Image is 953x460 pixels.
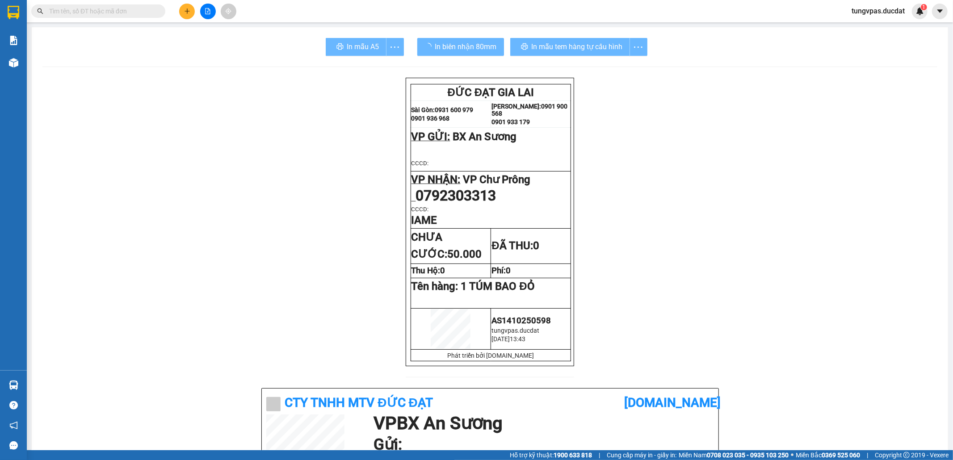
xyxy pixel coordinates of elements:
[9,58,18,67] img: warehouse-icon
[510,335,525,343] span: 13:43
[435,106,474,113] strong: 0931 600 979
[707,452,789,459] strong: 0708 023 035 - 0935 103 250
[679,450,789,460] span: Miền Nam
[411,350,571,361] td: Phát triển bởi [DOMAIN_NAME]
[903,452,910,458] span: copyright
[448,248,482,260] span: 50.000
[607,450,676,460] span: Cung cấp máy in - giấy in:
[205,8,211,14] span: file-add
[4,48,62,58] li: VP BX An Sương
[453,130,517,143] span: BX An Sương
[491,239,539,252] strong: ĐÃ THU:
[491,327,539,334] span: tungvpas.ducdat
[4,4,130,38] li: CTy TNHH MTV ĐỨC ĐẠT
[411,173,461,186] span: VP NHẬN:
[791,453,793,457] span: ⚪️
[463,173,531,186] span: VP Chư Prông
[411,106,435,113] strong: Sài Gòn:
[533,239,539,252] span: 0
[225,8,231,14] span: aim
[435,41,497,52] span: In biên nhận 80mm
[424,43,435,50] span: loading
[411,214,437,226] span: IAME
[461,280,535,293] span: 1 TÚM BAO ĐỎ
[9,421,18,430] span: notification
[411,206,429,213] span: CCCD:
[491,103,541,110] strong: [PERSON_NAME]:
[374,432,710,457] h1: Gửi:
[411,266,445,276] strong: Thu Hộ:
[417,38,504,56] button: In biên nhận 80mm
[844,5,912,17] span: tungvpas.ducdat
[9,36,18,45] img: solution-icon
[374,414,710,432] h1: VP BX An Sương
[411,231,482,260] strong: CHƯA CƯỚC:
[491,316,551,326] span: AS1410250598
[822,452,860,459] strong: 0369 525 060
[916,7,924,15] img: icon-new-feature
[62,48,119,58] li: VP VP Chư Prông
[221,4,236,19] button: aim
[411,160,429,167] span: CCCD:
[179,4,195,19] button: plus
[441,266,445,276] span: 0
[796,450,860,460] span: Miền Bắc
[448,86,534,99] span: ĐỨC ĐẠT GIA LAI
[285,395,433,410] b: CTy TNHH MTV ĐỨC ĐẠT
[9,381,18,390] img: warehouse-icon
[491,266,511,276] strong: Phí:
[411,280,535,293] span: Tên hàng:
[9,441,18,450] span: message
[491,118,530,125] strong: 0901 933 179
[62,60,68,66] span: environment
[416,187,496,204] span: 0792303313
[8,6,19,19] img: logo-vxr
[491,335,510,343] span: [DATE]
[9,401,18,410] span: question-circle
[921,4,927,10] sup: 1
[922,4,925,10] span: 1
[411,130,450,143] span: VP GỬI:
[599,450,600,460] span: |
[37,8,43,14] span: search
[184,8,190,14] span: plus
[932,4,948,19] button: caret-down
[200,4,216,19] button: file-add
[491,103,567,117] strong: 0901 900 568
[411,115,450,122] strong: 0901 936 968
[510,450,592,460] span: Hỗ trợ kỹ thuật:
[867,450,868,460] span: |
[49,6,155,16] input: Tìm tên, số ĐT hoặc mã đơn
[936,7,944,15] span: caret-down
[624,395,721,410] b: [DOMAIN_NAME]
[554,452,592,459] strong: 1900 633 818
[506,266,511,276] span: 0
